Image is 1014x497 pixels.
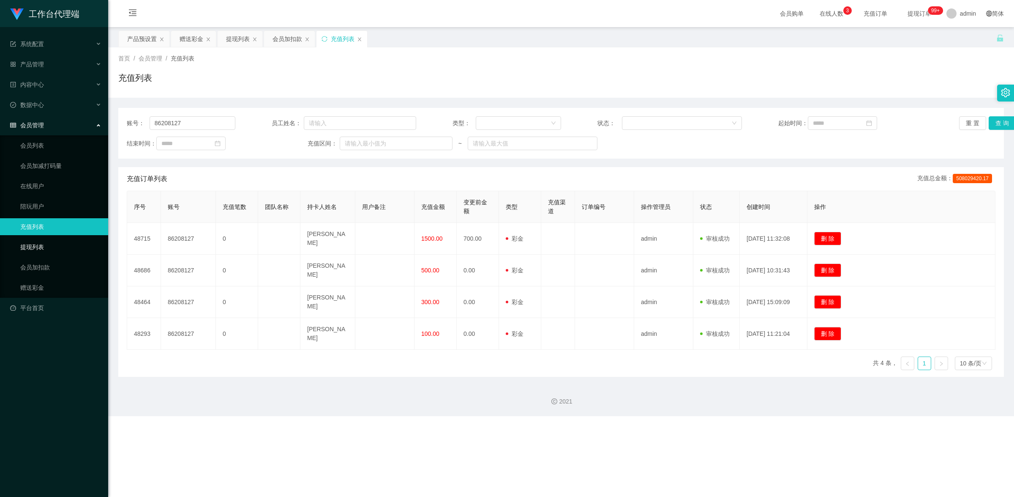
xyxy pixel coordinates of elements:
[10,82,16,88] i: 图标: profile
[10,122,16,128] i: 图标: table
[928,6,943,15] sup: 1110
[139,55,162,62] span: 会员管理
[127,119,150,128] span: 账号：
[161,255,216,286] td: 86208127
[10,299,101,316] a: 图标: dashboard平台首页
[127,286,161,318] td: 48464
[272,119,304,128] span: 员工姓名：
[846,6,849,15] p: 3
[127,174,167,184] span: 充值订单列表
[20,157,101,174] a: 会员加减打码量
[20,218,101,235] a: 充值列表
[457,318,499,350] td: 0.00
[506,235,523,242] span: 彩金
[10,102,16,108] i: 图标: check-circle-o
[421,267,439,274] span: 500.00
[982,361,987,367] i: 图标: down
[859,11,891,16] span: 充值订单
[322,36,327,42] i: 图标: sync
[118,71,152,84] h1: 充值列表
[300,286,355,318] td: [PERSON_NAME]
[127,318,161,350] td: 48293
[10,61,16,67] i: 图标: appstore-o
[903,11,935,16] span: 提现订单
[740,255,807,286] td: [DATE] 10:31:43
[421,235,443,242] span: 1500.00
[331,31,354,47] div: 充值列表
[168,203,180,210] span: 账号
[362,203,386,210] span: 用户备注
[463,199,487,214] span: 变更前金额
[778,119,808,128] span: 起始时间：
[304,116,417,130] input: 请输入
[986,11,992,16] i: 图标: global
[582,203,605,210] span: 订单编号
[340,137,452,150] input: 请输入最小值为
[901,357,914,370] li: 上一页
[814,203,826,210] span: 操作
[597,119,622,128] span: 状态：
[935,357,948,370] li: 下一页
[740,223,807,255] td: [DATE] 11:32:08
[457,223,499,255] td: 700.00
[171,55,194,62] span: 充值列表
[634,223,693,255] td: admin
[305,37,310,42] i: 图标: close
[161,286,216,318] td: 86208127
[548,199,566,214] span: 充值渠道
[634,286,693,318] td: admin
[421,203,445,210] span: 充值金额
[700,299,730,305] span: 审核成功
[996,34,1004,42] i: 图标: unlock
[641,203,671,210] span: 操作管理员
[814,295,841,309] button: 删 除
[115,397,1007,406] div: 2021
[216,255,258,286] td: 0
[216,223,258,255] td: 0
[10,122,44,129] span: 会员管理
[634,255,693,286] td: admin
[873,357,897,370] li: 共 4 条，
[206,37,211,42] i: 图标: close
[308,139,340,148] span: 充值区间：
[29,0,79,27] h1: 工作台代理端
[161,318,216,350] td: 86208127
[20,178,101,195] a: 在线用户
[20,239,101,255] a: 提现列表
[551,121,556,126] i: 图标: down
[215,140,221,146] i: 图标: calendar
[10,41,44,47] span: 系统配置
[252,37,257,42] i: 图标: close
[127,255,161,286] td: 48686
[20,259,101,276] a: 会员加扣款
[134,55,135,62] span: /
[917,174,995,184] div: 充值总金额：
[421,299,439,305] span: 300.00
[843,6,852,15] sup: 3
[10,81,44,88] span: 内容中心
[634,318,693,350] td: admin
[551,398,557,404] i: 图标: copyright
[700,267,730,274] span: 审核成功
[10,10,79,17] a: 工作台代理端
[300,318,355,350] td: [PERSON_NAME]
[357,37,362,42] i: 图标: close
[150,116,235,130] input: 请输入
[134,203,146,210] span: 序号
[457,286,499,318] td: 0.00
[866,120,872,126] i: 图标: calendar
[300,255,355,286] td: [PERSON_NAME]
[118,55,130,62] span: 首页
[226,31,250,47] div: 提现列表
[918,357,931,370] li: 1
[10,61,44,68] span: 产品管理
[300,223,355,255] td: [PERSON_NAME]
[700,330,730,337] span: 审核成功
[814,232,841,245] button: 删 除
[959,116,986,130] button: 重 置
[700,235,730,242] span: 审核成功
[740,286,807,318] td: [DATE] 15:09:09
[127,31,157,47] div: 产品预设置
[905,361,910,366] i: 图标: left
[814,264,841,277] button: 删 除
